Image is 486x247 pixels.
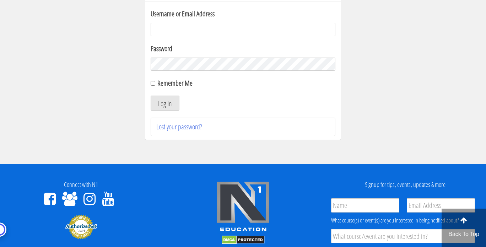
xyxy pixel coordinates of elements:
[331,216,475,225] div: What course(s) or event(s) are you interested in being notified about?
[407,198,475,213] input: Email Address
[5,181,157,188] h4: Connect with N1
[151,96,179,111] button: Log In
[65,214,97,240] img: Authorize.Net Merchant - Click to Verify
[329,181,481,188] h4: Signup for tips, events, updates & more
[151,43,335,54] label: Password
[222,236,265,244] img: DMCA.com Protection Status
[156,122,202,131] a: Lost your password?
[331,229,475,243] input: What course/event are you interested in?
[151,9,335,19] label: Username or Email Address
[331,198,399,213] input: Name
[157,78,193,88] label: Remember Me
[216,181,270,234] img: n1-edu-logo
